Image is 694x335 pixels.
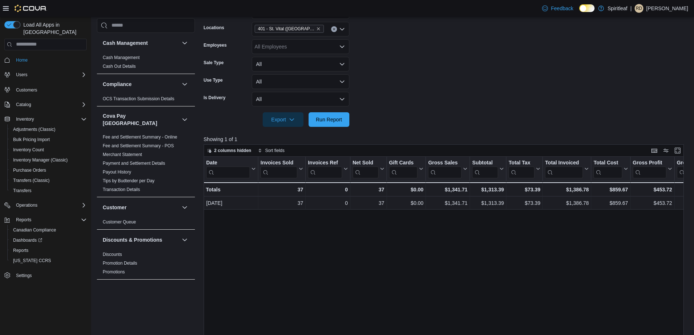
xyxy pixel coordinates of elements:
button: Customer [180,203,189,212]
button: Run Report [309,112,349,127]
button: All [252,57,349,71]
span: Customer Queue [103,219,136,225]
span: Reports [10,246,87,255]
span: Transfers (Classic) [10,176,87,185]
span: Transaction Details [103,187,140,192]
div: Compliance [97,94,195,106]
span: Inventory Count [10,145,87,154]
span: Tips by Budtender per Day [103,178,154,184]
span: Home [16,57,28,63]
div: Totals [206,185,256,194]
a: Discounts [103,252,122,257]
div: $0.00 [389,185,423,194]
label: Is Delivery [204,95,226,101]
button: Sort fields [255,146,287,155]
span: Export [267,112,299,127]
a: [US_STATE] CCRS [10,256,54,265]
span: Washington CCRS [10,256,87,265]
div: Total Invoiced [545,160,583,178]
div: Gross Sales [428,160,462,178]
a: Home [13,56,31,65]
a: Inventory Manager (Classic) [10,156,71,164]
div: Customer [97,218,195,229]
button: Reports [7,245,90,256]
p: | [630,4,632,13]
h3: Customer [103,204,126,211]
a: Payout History [103,170,131,175]
span: Reports [13,215,87,224]
div: Gift Cards [389,160,417,167]
a: Cash Management [103,55,140,60]
div: Gross Sales [428,160,462,167]
span: Purchase Orders [13,167,46,173]
span: Inventory Count [13,147,44,153]
div: Total Tax [509,160,534,178]
a: Feedback [539,1,576,16]
label: Employees [204,42,227,48]
div: 37 [260,185,303,194]
span: Home [13,55,87,65]
a: Transfers (Classic) [10,176,52,185]
div: Net Sold [352,160,378,178]
button: Operations [13,201,40,210]
a: OCS Transaction Submission Details [103,96,175,101]
span: Dashboards [10,236,87,245]
button: Date [206,160,256,178]
div: $859.67 [593,199,628,207]
span: Reports [16,217,31,223]
div: $1,313.39 [472,185,504,194]
span: Catalog [16,102,31,108]
button: Bulk Pricing Import [7,135,90,145]
div: [DATE] [206,199,256,207]
h3: Cova Pay [GEOGRAPHIC_DATA] [103,112,179,127]
button: Invoices Sold [260,160,303,178]
div: Invoices Ref [308,160,342,178]
span: Fee and Settlement Summary - Online [103,134,177,140]
button: Inventory Count [7,145,90,155]
div: Subtotal [472,160,498,178]
button: Display options [662,146,670,155]
div: 0 [308,199,348,207]
button: Inventory [1,114,90,124]
span: Adjustments (Classic) [13,126,55,132]
div: Invoices Ref [308,160,342,167]
a: Promotion Details [103,261,137,266]
span: Customers [13,85,87,94]
span: Load All Apps in [GEOGRAPHIC_DATA] [20,21,87,36]
span: OCS Transaction Submission Details [103,96,175,102]
a: Bulk Pricing Import [10,135,53,144]
span: Inventory Manager (Classic) [10,156,87,164]
button: Gross Sales [428,160,467,178]
div: $859.67 [593,185,628,194]
button: [US_STATE] CCRS [7,256,90,266]
span: Cash Management [103,55,140,61]
button: Gross Profit [633,160,672,178]
button: Cash Management [103,39,179,47]
button: Subtotal [472,160,504,178]
label: Use Type [204,77,223,83]
span: 2 columns hidden [214,148,251,153]
button: Home [1,55,90,65]
p: Showing 1 of 1 [204,136,689,143]
a: Purchase Orders [10,166,49,175]
div: 0 [308,185,348,194]
button: Clear input [331,26,337,32]
button: Catalog [13,100,34,109]
button: Total Tax [509,160,540,178]
div: Gross Profit [633,160,666,167]
button: Open list of options [339,26,345,32]
span: Bulk Pricing Import [13,137,50,143]
div: $1,386.78 [545,199,589,207]
div: Total Invoiced [545,160,583,167]
button: Export [263,112,303,127]
span: Merchant Statement [103,152,142,157]
button: Users [1,70,90,80]
a: Dashboards [10,236,45,245]
input: Dark Mode [579,4,595,12]
div: $453.72 [633,199,672,207]
div: Subtotal [472,160,498,167]
span: Transfers [10,186,87,195]
span: Payment and Settlement Details [103,160,165,166]
button: Reports [13,215,34,224]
